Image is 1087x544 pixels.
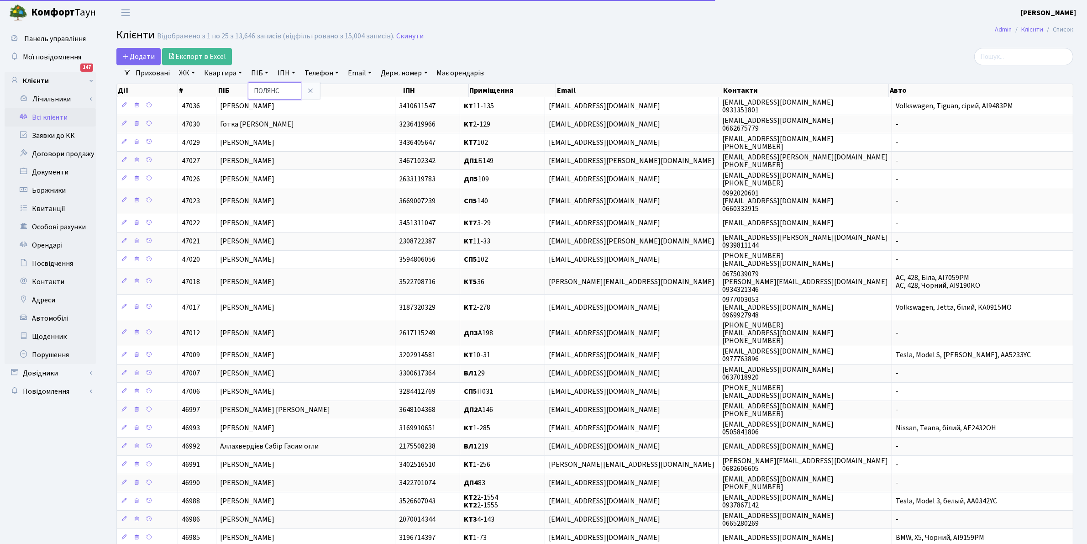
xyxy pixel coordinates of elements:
[464,302,490,312] span: 2-278
[220,478,274,488] span: [PERSON_NAME]
[722,152,888,170] span: [EMAIL_ADDRESS][PERSON_NAME][DOMAIN_NAME] [PHONE_NUMBER]
[464,500,477,510] b: КТ2
[5,108,96,127] a: Всі клієнти
[896,119,898,129] span: -
[464,119,473,129] b: КТ
[182,101,200,111] span: 47036
[220,119,294,129] span: Готка [PERSON_NAME]
[896,369,898,379] span: -
[549,328,660,338] span: [EMAIL_ADDRESS][DOMAIN_NAME]
[549,156,714,166] span: [EMAIL_ADDRESS][PERSON_NAME][DOMAIN_NAME]
[722,383,834,401] span: [PHONE_NUMBER] [EMAIL_ADDRESS][DOMAIN_NAME]
[464,460,490,470] span: 1-256
[896,218,898,228] span: -
[399,137,436,148] span: 3436405647
[722,116,834,133] span: [EMAIL_ADDRESS][DOMAIN_NAME] 0662675779
[399,405,436,415] span: 3648104368
[5,145,96,163] a: Договори продажу
[464,387,477,397] b: СП5
[5,200,96,218] a: Квитанції
[31,5,75,20] b: Комфорт
[182,533,200,543] span: 46985
[1021,7,1076,18] a: [PERSON_NAME]
[182,156,200,166] span: 47027
[182,277,200,287] span: 47018
[157,32,394,41] div: Відображено з 1 по 25 з 13,646 записів (відфільтровано з 15,004 записів).
[464,255,488,265] span: 102
[5,48,96,66] a: Мої повідомлення147
[11,90,96,108] a: Лічильники
[464,101,494,111] span: 11-135
[132,65,173,81] a: Приховані
[9,4,27,22] img: logo.png
[217,84,402,97] th: ПІБ
[182,350,200,360] span: 47009
[464,196,488,206] span: 140
[182,387,200,397] span: 47006
[182,119,200,129] span: 47030
[549,196,660,206] span: [EMAIL_ADDRESS][DOMAIN_NAME]
[549,255,660,265] span: [EMAIL_ADDRESS][DOMAIN_NAME]
[5,127,96,145] a: Заявки до КК
[464,369,478,379] b: ВЛ1
[182,405,200,415] span: 46997
[896,496,997,507] span: Tesla, Model 3, белый, АА0342YC
[464,492,498,510] span: 2-1554 2-1555
[399,478,436,488] span: 3422701074
[399,237,436,247] span: 2308722387
[464,328,478,338] b: ДП3
[464,156,494,166] span: Б149
[175,65,199,81] a: ЖК
[722,364,834,382] span: [EMAIL_ADDRESS][DOMAIN_NAME] 0637018920
[464,442,478,452] b: ВЛ1
[220,369,274,379] span: [PERSON_NAME]
[399,302,436,312] span: 3187320329
[464,196,477,206] b: СП5
[995,25,1012,34] a: Admin
[399,218,436,228] span: 3451311047
[220,423,274,433] span: [PERSON_NAME]
[396,32,424,41] a: Скинути
[1021,8,1076,18] b: [PERSON_NAME]
[1021,25,1043,34] a: Клієнти
[556,84,723,97] th: Email
[549,119,660,129] span: [EMAIL_ADDRESS][DOMAIN_NAME]
[722,442,834,452] span: [EMAIL_ADDRESS][DOMAIN_NAME]
[399,196,436,206] span: 3669007239
[5,291,96,309] a: Адреси
[399,460,436,470] span: 3402516510
[549,237,714,247] span: [EMAIL_ADDRESS][PERSON_NAME][DOMAIN_NAME]
[549,442,660,452] span: [EMAIL_ADDRESS][DOMAIN_NAME]
[274,65,299,81] a: ІПН
[722,84,889,97] th: Контакти
[464,350,490,360] span: 10-31
[464,101,473,111] b: КТ
[220,237,274,247] span: [PERSON_NAME]
[220,255,274,265] span: [PERSON_NAME]
[896,137,898,148] span: -
[549,478,660,488] span: [EMAIL_ADDRESS][DOMAIN_NAME]
[200,65,246,81] a: Квартира
[549,174,660,184] span: [EMAIL_ADDRESS][DOMAIN_NAME]
[549,369,660,379] span: [EMAIL_ADDRESS][DOMAIN_NAME]
[5,236,96,254] a: Орендарі
[220,196,274,206] span: [PERSON_NAME]
[722,346,834,364] span: [EMAIL_ADDRESS][DOMAIN_NAME] 0977763896
[896,442,898,452] span: -
[722,511,834,528] span: [EMAIL_ADDRESS][DOMAIN_NAME] 0665280269
[464,277,484,287] span: 36
[247,65,272,81] a: ПІБ
[464,442,488,452] span: 219
[182,302,200,312] span: 47017
[896,255,898,265] span: -
[549,423,660,433] span: [EMAIL_ADDRESS][DOMAIN_NAME]
[722,295,834,320] span: 0977003053 [EMAIL_ADDRESS][DOMAIN_NAME] 0969927948
[182,460,200,470] span: 46991
[722,456,888,474] span: [PERSON_NAME][EMAIL_ADDRESS][DOMAIN_NAME] 0682606605
[464,255,477,265] b: СП5
[549,101,660,111] span: [EMAIL_ADDRESS][DOMAIN_NAME]
[464,405,478,415] b: ДП2
[464,515,477,525] b: КТ3
[399,496,436,507] span: 3526607043
[896,533,984,543] span: BMW, X5, Чорний, AI9159PM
